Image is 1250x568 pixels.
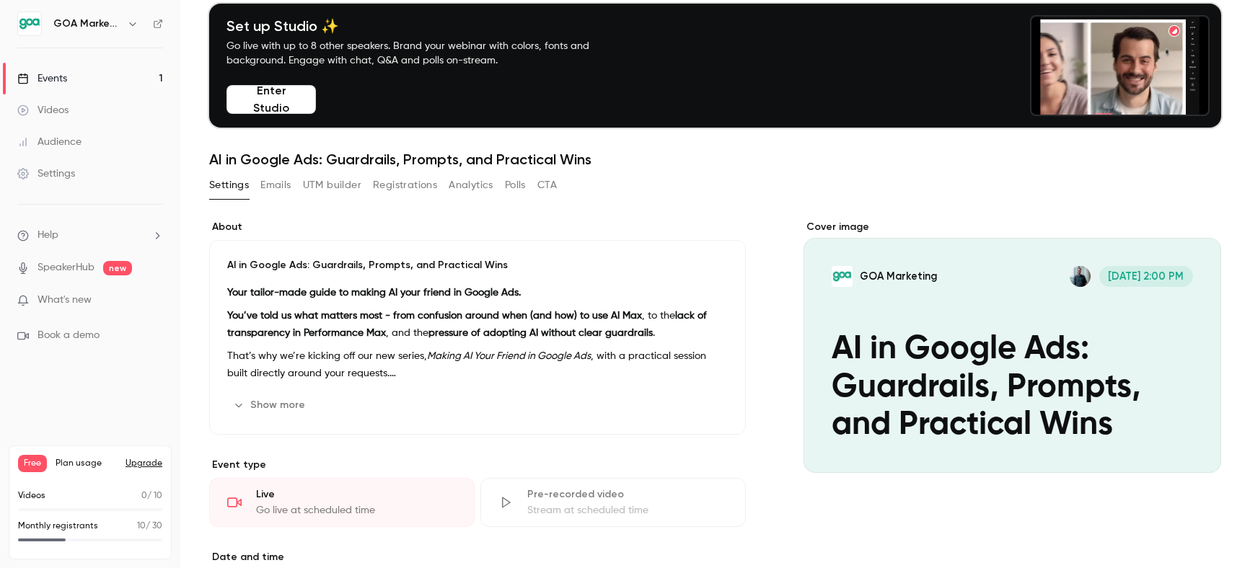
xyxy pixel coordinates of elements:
[38,228,58,243] span: Help
[137,522,146,531] span: 10
[527,503,728,518] div: Stream at scheduled time
[427,351,591,361] em: Making AI Your Friend in Google Ads
[480,478,746,527] div: Pre-recorded videoStream at scheduled time
[17,71,67,86] div: Events
[53,17,121,31] h6: GOA Marketing
[226,85,316,114] button: Enter Studio
[209,151,1221,168] h1: AI in Google Ads: Guardrails, Prompts, and Practical Wins
[373,174,437,197] button: Registrations
[17,167,75,181] div: Settings
[141,489,162,502] p: / 10
[17,228,163,243] li: help-dropdown-opener
[209,550,746,564] label: Date and time
[209,220,746,234] label: About
[209,478,475,527] div: LiveGo live at scheduled time
[226,17,623,35] h4: Set up Studio ✨
[527,487,728,502] div: Pre-recorded video
[804,220,1221,234] label: Cover image
[260,174,291,197] button: Emails
[126,458,162,469] button: Upgrade
[256,503,457,518] div: Go live at scheduled time
[18,12,41,35] img: GOA Marketing
[303,174,361,197] button: UTM builder
[428,328,653,338] strong: pressure of adopting AI without clear guardrails
[227,394,314,417] button: Show more
[537,174,557,197] button: CTA
[38,328,100,343] span: Book a demo
[449,174,493,197] button: Analytics
[227,347,728,382] p: That’s why we’re kicking off our new series, , with a practical session built directly around you...
[141,492,147,500] span: 0
[226,39,623,68] p: Go live with up to 8 other speakers. Brand your webinar with colors, fonts and background. Engage...
[227,288,521,298] strong: Your tailor-made guide to making AI your friend in Google Ads.
[103,261,132,275] span: new
[38,293,92,308] span: What's new
[137,520,162,533] p: / 30
[227,311,642,321] strong: You’ve told us what matters most - from confusion around when (and how) to use AI Max
[18,520,98,533] p: Monthly registrants
[209,174,249,197] button: Settings
[38,260,94,275] a: SpeakerHub
[505,174,526,197] button: Polls
[56,458,117,469] span: Plan usage
[18,455,47,472] span: Free
[227,258,728,272] p: AI in Google Ads: Guardrails, Prompts, and Practical Wins
[256,487,457,502] div: Live
[804,220,1221,473] section: Cover image
[209,458,746,472] p: Event type
[227,307,728,342] p: , to the , and the .
[146,294,163,307] iframe: Noticeable Trigger
[17,103,69,117] div: Videos
[18,489,45,502] p: Videos
[17,135,82,149] div: Audience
